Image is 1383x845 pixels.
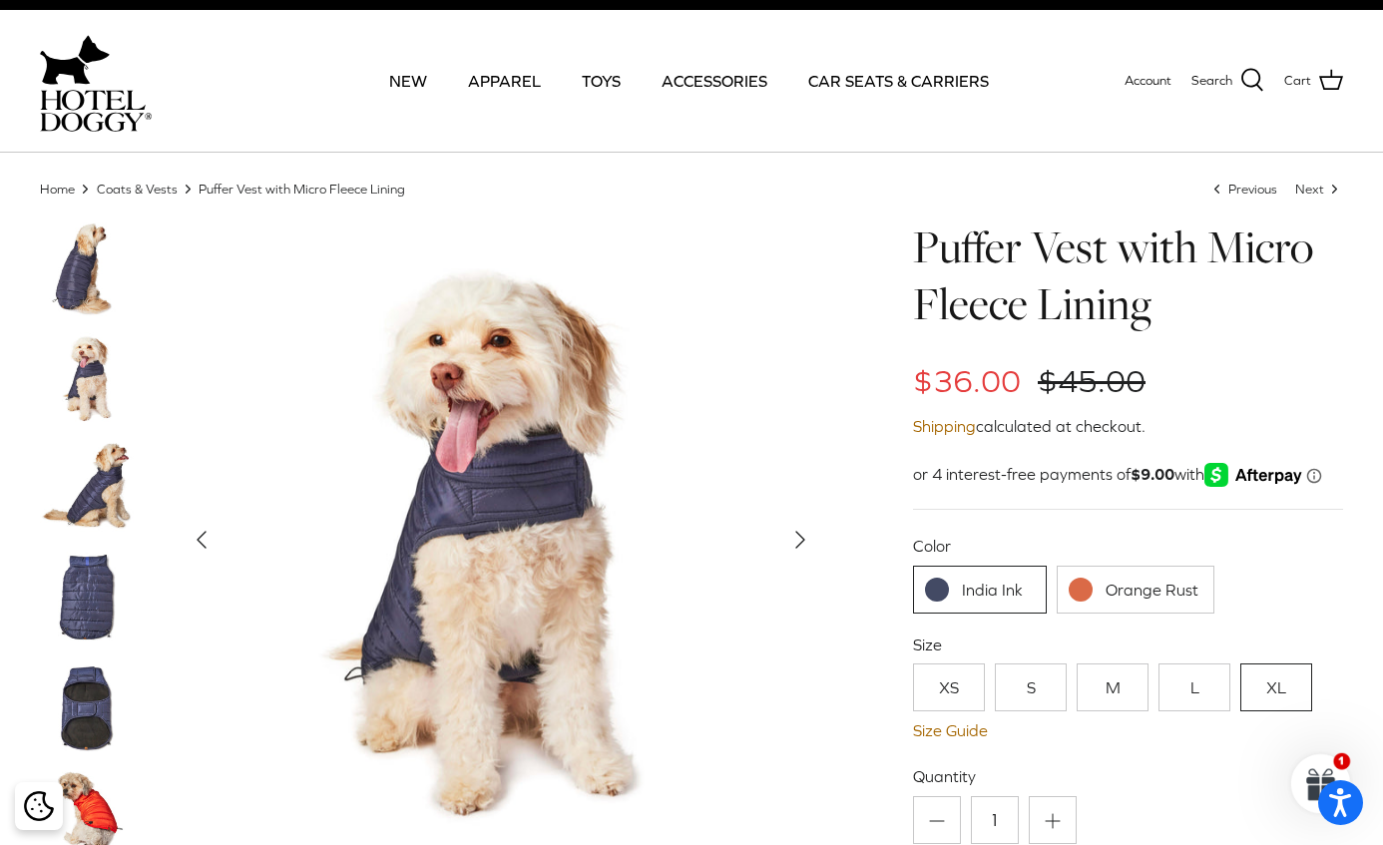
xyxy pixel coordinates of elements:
label: Quantity [913,765,1343,787]
h1: Puffer Vest with Micro Fleece Lining [913,218,1343,333]
span: $45.00 [1038,363,1146,399]
a: XL [1240,663,1312,711]
a: CAR SEATS & CARRIERS [790,47,1007,115]
a: Search [1191,68,1264,94]
label: Color [913,535,1343,557]
a: ACCESSORIES [644,47,785,115]
a: Shipping [913,417,976,435]
div: Cookie policy [15,782,63,830]
span: 20% off [741,228,812,257]
a: Coats & Vests [97,181,178,196]
img: hoteldoggycom [40,90,152,132]
nav: Breadcrumbs [40,180,1343,199]
span: Account [1125,73,1171,88]
a: L [1158,663,1230,711]
div: Primary navigation [296,47,1081,115]
a: TOYS [564,47,639,115]
span: Cart [1284,71,1311,92]
button: Cookie policy [21,789,56,824]
a: NEW [371,47,445,115]
button: Next [778,518,822,562]
span: $36.00 [913,363,1021,399]
a: hoteldoggycom [40,30,152,132]
a: Home [40,181,75,196]
a: Account [1125,71,1171,92]
a: S [995,663,1067,711]
a: XS [913,663,985,711]
span: Next [1295,181,1324,196]
img: dog-icon.svg [40,30,110,90]
a: Puffer Vest with Micro Fleece Lining [199,181,405,196]
a: Previous [1209,181,1280,196]
input: Quantity [971,796,1019,844]
label: Size [913,634,1343,655]
a: Orange Rust [1057,566,1214,614]
a: India Ink [913,566,1047,614]
button: Previous [180,518,224,562]
a: Size Guide [913,721,1343,740]
a: M [1077,663,1149,711]
a: APPAREL [450,47,559,115]
a: Next [1295,181,1343,196]
span: Search [1191,71,1232,92]
span: Previous [1228,181,1277,196]
img: Cookie policy [24,791,54,821]
div: calculated at checkout. [913,414,1343,440]
a: Cart [1284,68,1343,94]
